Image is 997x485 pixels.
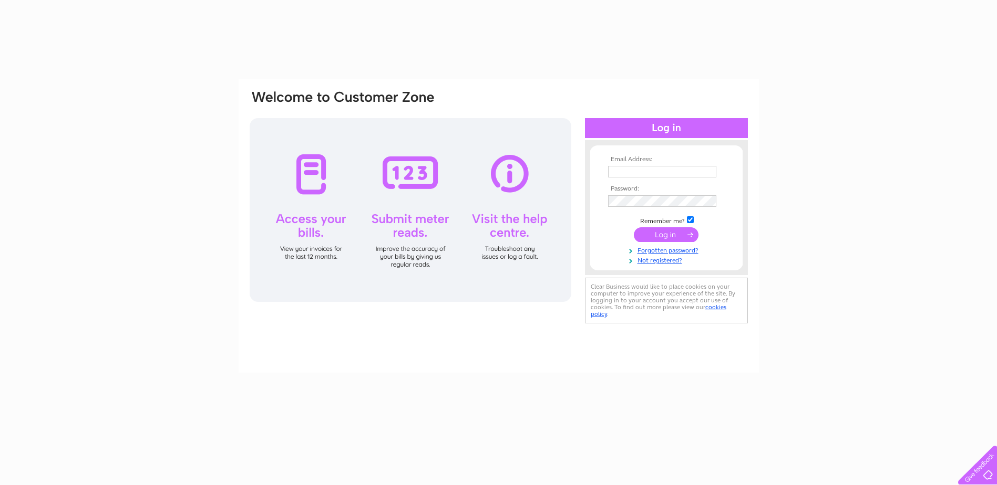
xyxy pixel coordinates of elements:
[608,255,727,265] a: Not registered?
[585,278,748,323] div: Clear Business would like to place cookies on your computer to improve your experience of the sit...
[634,227,698,242] input: Submit
[605,215,727,225] td: Remember me?
[608,245,727,255] a: Forgotten password?
[605,156,727,163] th: Email Address:
[591,303,726,318] a: cookies policy
[605,185,727,193] th: Password:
